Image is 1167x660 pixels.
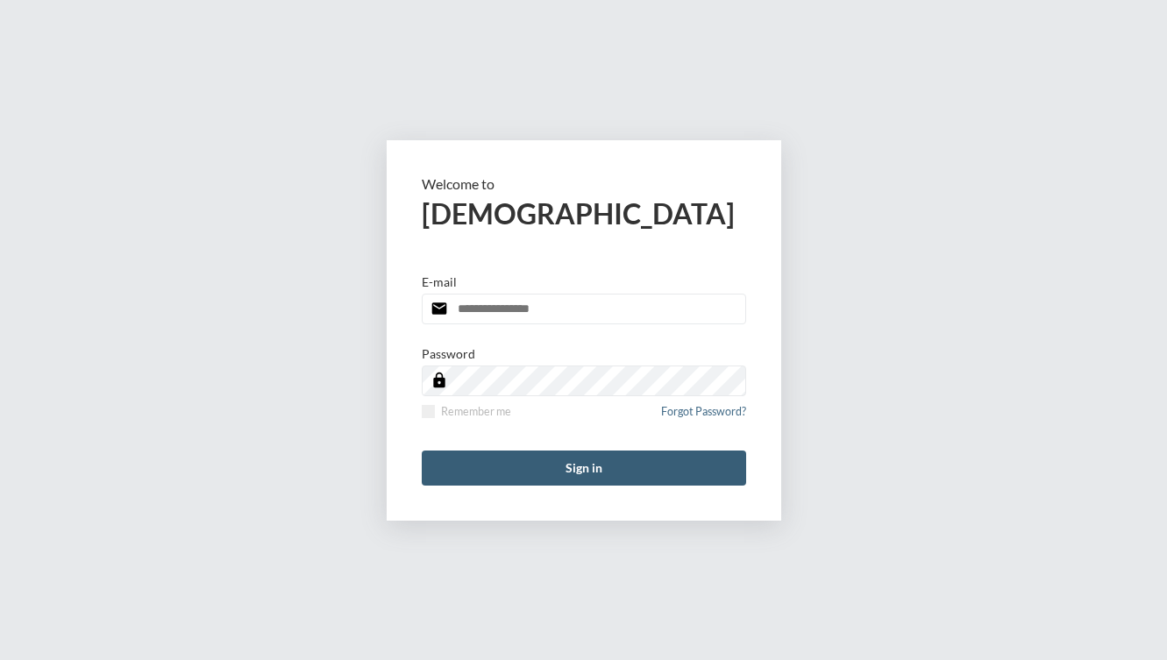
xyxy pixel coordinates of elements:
label: Remember me [422,405,511,418]
button: Sign in [422,451,746,486]
p: E-mail [422,274,457,289]
p: Welcome to [422,175,746,192]
h2: [DEMOGRAPHIC_DATA] [422,196,746,231]
p: Password [422,346,475,361]
a: Forgot Password? [661,405,746,429]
